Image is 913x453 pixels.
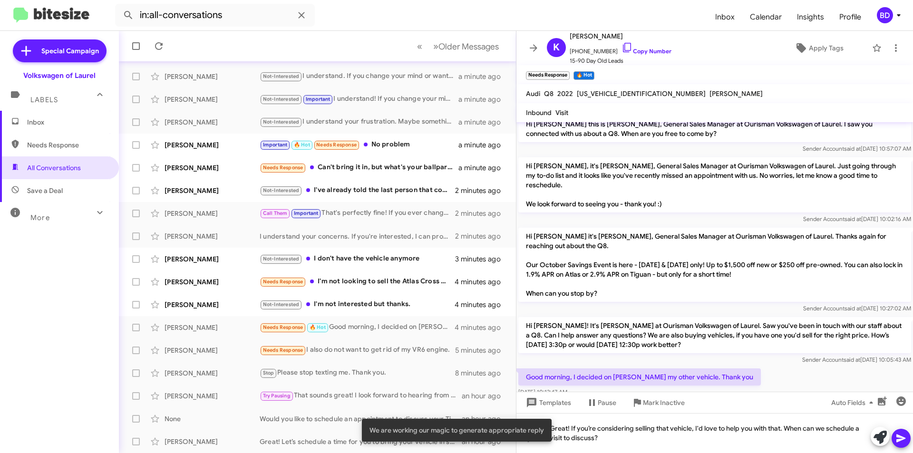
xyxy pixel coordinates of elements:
a: Special Campaign [13,39,107,62]
span: More [30,213,50,222]
span: Mark Inactive [643,394,685,411]
span: Needs Response [316,142,357,148]
p: Hi [PERSON_NAME] it's [PERSON_NAME], General Sales Manager at Ourisman Volkswagen of Laurel. Than... [518,228,911,302]
div: That sounds great! I look forward to hearing from you [DATE]. Let me know when you’re ready to sc... [260,390,462,401]
span: [PHONE_NUMBER] [570,42,671,56]
span: Older Messages [438,41,499,52]
div: 8 minutes ago [455,368,508,378]
span: Stop [263,370,274,376]
div: I'm not looking to sell the Atlas Cross Sport [260,276,455,287]
span: Audi [526,89,540,98]
div: [PERSON_NAME] [165,72,260,81]
button: Pause [579,394,624,411]
span: « [417,40,422,52]
span: [PERSON_NAME] [570,30,671,42]
div: a minute ago [458,117,508,127]
span: 🔥 Hot [294,142,310,148]
div: [PERSON_NAME] [165,231,260,241]
div: Would you like to schedule an appointment to discuss your Tiguan? [260,414,462,424]
div: a minute ago [458,140,508,150]
div: I don't have the vehicle anymore [260,253,455,264]
div: I also do not want to get rid of my VR6 engine. [260,345,455,356]
p: Good morning, I decided on [PERSON_NAME] my other vehicle. Thank you [518,368,761,386]
div: Please stop texting me. Thank you. [260,367,455,378]
div: 4 minutes ago [455,300,508,309]
a: Inbox [708,3,742,31]
span: 15-90 Day Old Leads [570,56,671,66]
div: [PERSON_NAME] [165,254,260,264]
div: [PERSON_NAME] [165,346,260,355]
div: I've already told the last person that contacted me that I sold my VW, I no longer own it. [260,185,455,196]
p: Hi [PERSON_NAME]! It's [PERSON_NAME] at Ourisman Volkswagen of Laurel. Saw you've been in touch w... [518,317,911,353]
div: That's perfectly fine! If you ever change your mind or have any questions, feel free to reach out. [260,208,455,219]
span: Special Campaign [41,46,99,56]
div: None [165,414,260,424]
span: Call Them [263,210,288,216]
a: Insights [789,3,832,31]
a: Profile [832,3,869,31]
div: I understand your frustration. Maybe something else we have could work? [260,116,458,127]
span: 2022 [557,89,573,98]
button: Apply Tags [770,39,867,57]
div: 5 minutes ago [455,346,508,355]
span: Auto Fields [831,394,877,411]
span: [US_VEHICLE_IDENTIFICATION_NUMBER] [577,89,706,98]
span: Needs Response [263,164,303,171]
small: 🔥 Hot [573,71,594,80]
div: 4 minutes ago [455,323,508,332]
span: Labels [30,96,58,104]
div: [PERSON_NAME] [165,186,260,195]
div: [PERSON_NAME] [165,95,260,104]
span: Not-Interested [263,256,300,262]
span: Not-Interested [263,96,300,102]
span: Not-Interested [263,187,300,193]
span: Q8 [544,89,554,98]
span: Needs Response [263,279,303,285]
span: said at [845,215,861,222]
span: Inbox [27,117,108,127]
span: Important [306,96,330,102]
div: [PERSON_NAME] [165,437,260,446]
span: Templates [524,394,571,411]
span: Visit [555,108,568,117]
span: 🔥 Hot [310,324,326,330]
div: a minute ago [458,72,508,81]
button: BD [869,7,903,23]
div: [PERSON_NAME] [165,323,260,332]
nav: Page navigation example [412,37,505,56]
span: Sender Account [DATE] 10:27:02 AM [803,305,911,312]
div: No problem [260,139,458,150]
div: [PERSON_NAME] [165,300,260,309]
a: Copy Number [622,48,671,55]
span: Save a Deal [27,186,63,195]
div: [PERSON_NAME] [165,391,260,401]
button: Auto Fields [824,394,884,411]
span: Important [294,210,319,216]
div: I understand. If you change your mind or want to discuss in the future, feel free to reach out. T... [260,71,458,82]
button: Next [427,37,505,56]
div: [PERSON_NAME] [165,163,260,173]
a: Calendar [742,3,789,31]
p: Hi [PERSON_NAME], it's [PERSON_NAME], General Sales Manager at Ourisman Volkswagen of Laurel. Jus... [518,157,911,212]
span: said at [845,305,861,312]
span: Sender Account [DATE] 10:02:16 AM [803,215,911,222]
div: Great! If you’re considering selling that vehicle, I'd love to help you with that. When can we sc... [516,413,913,453]
span: Needs Response [263,324,303,330]
span: Needs Response [263,347,303,353]
div: a minute ago [458,95,508,104]
div: BD [877,7,893,23]
div: [PERSON_NAME] [165,209,260,218]
div: a minute ago [458,163,508,173]
span: Not-Interested [263,301,300,308]
div: 3 minutes ago [455,254,508,264]
div: [PERSON_NAME] [165,140,260,150]
div: 2 minutes ago [455,186,508,195]
div: I understand your concerns. If you're interested, I can provide more details to help you make an ... [260,231,455,241]
p: Hi [PERSON_NAME] this is [PERSON_NAME], General Sales Manager at Ourisman Volkswagen of Laurel. I... [518,116,911,142]
span: Sender Account [DATE] 10:05:43 AM [802,356,911,363]
div: I understand! If you change your mind or have any questions about your vehicle, feel free to reac... [260,94,458,105]
span: We are working our magic to generate appropriate reply [369,425,544,435]
div: Can't bring it in, but what's your ballpark offer before I consider? [260,162,458,173]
